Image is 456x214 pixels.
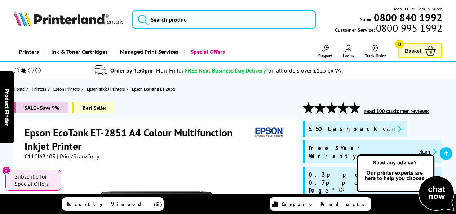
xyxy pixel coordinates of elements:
[72,102,115,113] span: Best Seller
[309,144,413,160] span: Free 5 Year Warranty
[2,166,10,175] button: Close
[252,126,285,139] img: Epson
[4,64,434,77] li: modal_delivery
[365,45,386,58] a: Track Order
[53,85,80,93] span: Epson Printers
[282,201,369,208] span: Compare Products
[394,5,442,12] span: Mon - Fri 9:00am - 5:30pm
[110,67,183,74] span: Order by 4:30pm -
[53,85,81,93] a: Epson Printers
[335,25,442,33] span: Customer Service:
[14,102,68,113] span: SALE - Save 9%
[132,85,176,93] span: Epson EcoTank ET-2851
[51,43,108,61] span: Ink & Toner Cartridges
[374,11,442,24] b: 0800 840 1992
[14,11,123,28] a: Printerland Logo
[132,10,316,29] input: Search produc
[156,67,183,74] span: Mon-Fri for
[318,45,332,58] a: Support
[32,85,46,93] span: Printers
[343,45,354,58] a: Log In
[25,153,56,160] span: C11CJ63403
[14,173,54,187] span: Subscribe for Special Offers
[375,25,442,31] span: 0800 995 1992
[14,43,44,61] a: Printers
[67,201,163,208] span: Recently Viewed (5)
[381,125,404,133] button: promo-description
[362,108,431,114] button: read 100 customer reviews
[14,85,25,93] span: Home
[14,11,123,26] img: Printerland Logo
[309,125,377,133] span: £50 Cashback
[398,43,442,58] a: Basket 0
[25,126,252,153] h1: Epson EcoTank ET-2851 A4 Colour Multifunction Inkjet Printer
[360,16,373,23] span: Sales:
[184,43,230,61] a: Special Offers
[185,67,268,74] span: FREE Next Business Day Delivery*
[270,197,371,211] a: Compare Products
[14,85,26,93] a: Home
[395,40,404,49] span: 0
[405,46,421,56] span: Basket
[113,43,184,61] a: Managed Print Services
[62,197,164,211] a: Recently Viewed (5)
[373,14,442,21] a: 0800 840 1992
[87,85,127,93] a: Epson Inkjet Printers
[57,153,99,160] span: | Print/Scan/Copy
[318,53,332,58] span: Support
[268,67,344,74] div: on all orders over £125 ex VAT
[343,53,354,58] span: Log In
[32,85,48,93] a: Printers
[87,85,125,93] span: Epson Inkjet Printers
[44,43,113,61] a: Ink & Toner Cartridges
[416,148,439,156] button: promo-description
[132,85,177,93] a: Epson EcoTank ET-2851
[309,171,439,195] span: 0.3p per Mono Page, 0.7p per Colour Page*
[4,88,11,126] span: Product Finder
[355,153,456,213] img: Open Live Chat window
